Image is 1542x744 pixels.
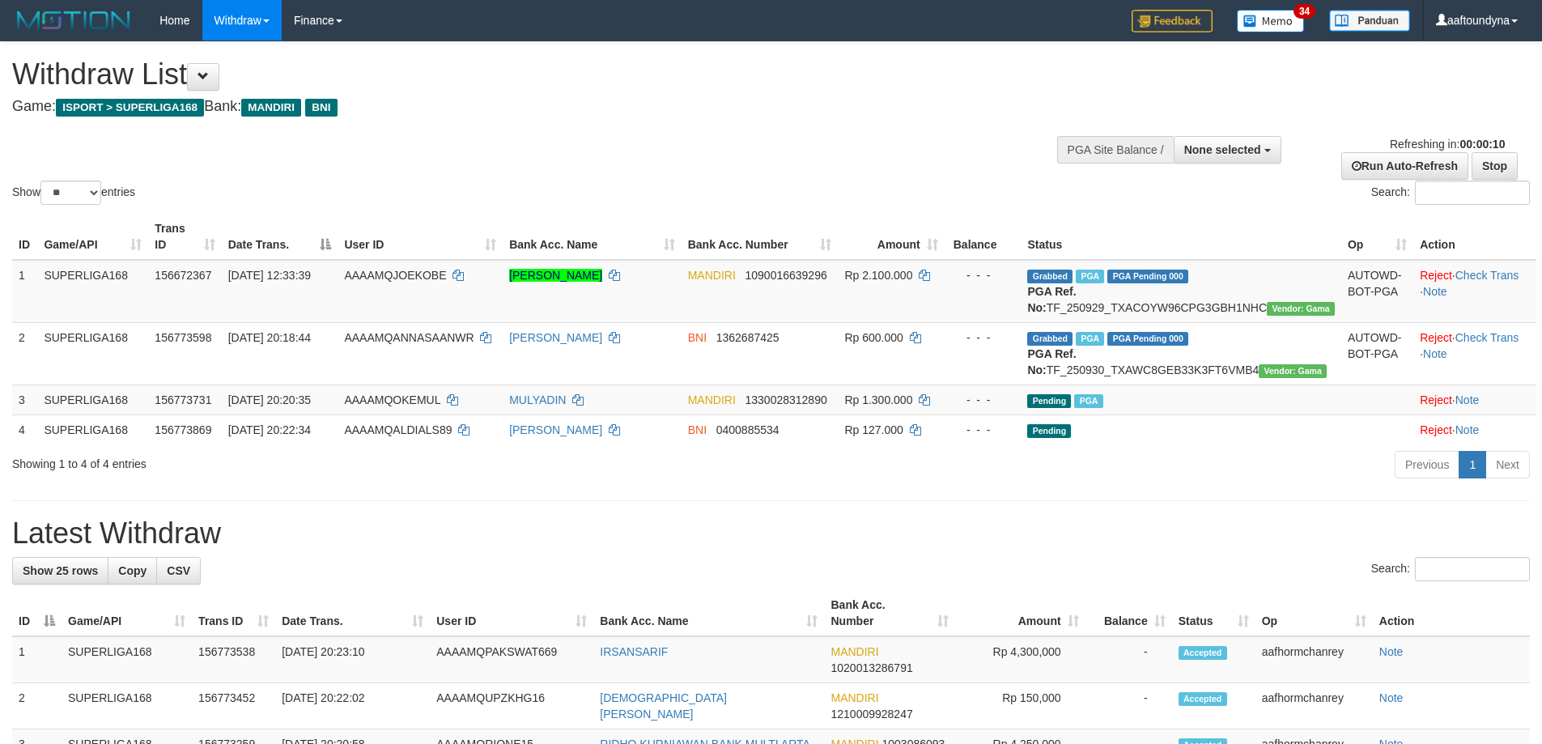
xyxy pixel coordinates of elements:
[1390,138,1505,151] span: Refreshing in:
[37,385,148,415] td: SUPERLIGA168
[344,423,452,436] span: AAAAMQALDIALS89
[1371,557,1530,581] label: Search:
[716,423,779,436] span: Copy 0400885534 to clipboard
[1341,214,1413,260] th: Op: activate to sort column ascending
[1379,645,1404,658] a: Note
[56,99,204,117] span: ISPORT > SUPERLIGA168
[62,683,192,729] td: SUPERLIGA168
[1132,10,1213,32] img: Feedback.jpg
[951,392,1015,408] div: - - -
[955,636,1085,683] td: Rp 4,300,000
[1455,393,1480,406] a: Note
[1420,423,1452,436] a: Reject
[12,415,37,444] td: 4
[228,331,311,344] span: [DATE] 20:18:44
[509,423,602,436] a: [PERSON_NAME]
[955,683,1085,729] td: Rp 150,000
[1021,322,1340,385] td: TF_250930_TXAWC8GEB33K3FT6VMB4
[951,267,1015,283] div: - - -
[1459,138,1505,151] strong: 00:00:10
[37,260,148,323] td: SUPERLIGA168
[1341,260,1413,323] td: AUTOWD-BOT-PGA
[1373,590,1530,636] th: Action
[1027,347,1076,376] b: PGA Ref. No:
[1027,270,1073,283] span: Grabbed
[167,564,190,577] span: CSV
[1172,590,1255,636] th: Status: activate to sort column ascending
[1255,683,1373,729] td: aafhormchanrey
[824,590,954,636] th: Bank Acc. Number: activate to sort column ascending
[192,590,275,636] th: Trans ID: activate to sort column ascending
[430,636,593,683] td: AAAAMQPAKSWAT669
[430,590,593,636] th: User ID: activate to sort column ascending
[830,691,878,704] span: MANDIRI
[838,214,944,260] th: Amount: activate to sort column ascending
[222,214,338,260] th: Date Trans.: activate to sort column descending
[503,214,682,260] th: Bank Acc. Name: activate to sort column ascending
[830,708,912,721] span: Copy 1210009928247 to clipboard
[1455,423,1480,436] a: Note
[37,214,148,260] th: Game/API: activate to sort column ascending
[1371,181,1530,205] label: Search:
[955,590,1085,636] th: Amount: activate to sort column ascending
[1379,691,1404,704] a: Note
[1413,260,1536,323] td: · ·
[12,385,37,415] td: 3
[688,269,736,282] span: MANDIRI
[1027,285,1076,314] b: PGA Ref. No:
[1237,10,1305,32] img: Button%20Memo.svg
[1413,415,1536,444] td: ·
[1259,364,1327,378] span: Vendor URL: https://trx31.1velocity.biz
[1076,332,1104,346] span: Marked by aafsoycanthlai
[1423,285,1447,298] a: Note
[192,683,275,729] td: 156773452
[1395,451,1459,478] a: Previous
[12,517,1530,550] h1: Latest Withdraw
[1413,214,1536,260] th: Action
[275,590,430,636] th: Date Trans.: activate to sort column ascending
[1184,143,1261,156] span: None selected
[716,331,779,344] span: Copy 1362687425 to clipboard
[509,269,602,282] a: [PERSON_NAME]
[844,331,903,344] span: Rp 600.000
[745,269,826,282] span: Copy 1090016639296 to clipboard
[12,590,62,636] th: ID: activate to sort column descending
[12,260,37,323] td: 1
[1255,590,1373,636] th: Op: activate to sort column ascending
[12,449,631,472] div: Showing 1 to 4 of 4 entries
[108,557,157,585] a: Copy
[830,661,912,674] span: Copy 1020013286791 to clipboard
[688,331,707,344] span: BNI
[1341,152,1468,180] a: Run Auto-Refresh
[12,58,1012,91] h1: Withdraw List
[148,214,221,260] th: Trans ID: activate to sort column ascending
[1107,270,1188,283] span: PGA Pending
[951,329,1015,346] div: - - -
[228,269,311,282] span: [DATE] 12:33:39
[1021,260,1340,323] td: TF_250929_TXACOYW96CPG3GBH1NHC
[1027,424,1071,438] span: Pending
[12,181,135,205] label: Show entries
[682,214,839,260] th: Bank Acc. Number: activate to sort column ascending
[1459,451,1486,478] a: 1
[155,423,211,436] span: 156773869
[1413,322,1536,385] td: · ·
[688,393,736,406] span: MANDIRI
[275,636,430,683] td: [DATE] 20:23:10
[1415,181,1530,205] input: Search:
[951,422,1015,438] div: - - -
[1455,269,1519,282] a: Check Trans
[1267,302,1335,316] span: Vendor URL: https://trx31.1velocity.biz
[1074,394,1102,408] span: Marked by aafsengchandara
[844,393,912,406] span: Rp 1.300.000
[1472,152,1518,180] a: Stop
[1255,636,1373,683] td: aafhormchanrey
[688,423,707,436] span: BNI
[1107,332,1188,346] span: PGA Pending
[844,269,912,282] span: Rp 2.100.000
[1057,136,1174,164] div: PGA Site Balance /
[228,423,311,436] span: [DATE] 20:22:34
[228,393,311,406] span: [DATE] 20:20:35
[37,415,148,444] td: SUPERLIGA168
[12,683,62,729] td: 2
